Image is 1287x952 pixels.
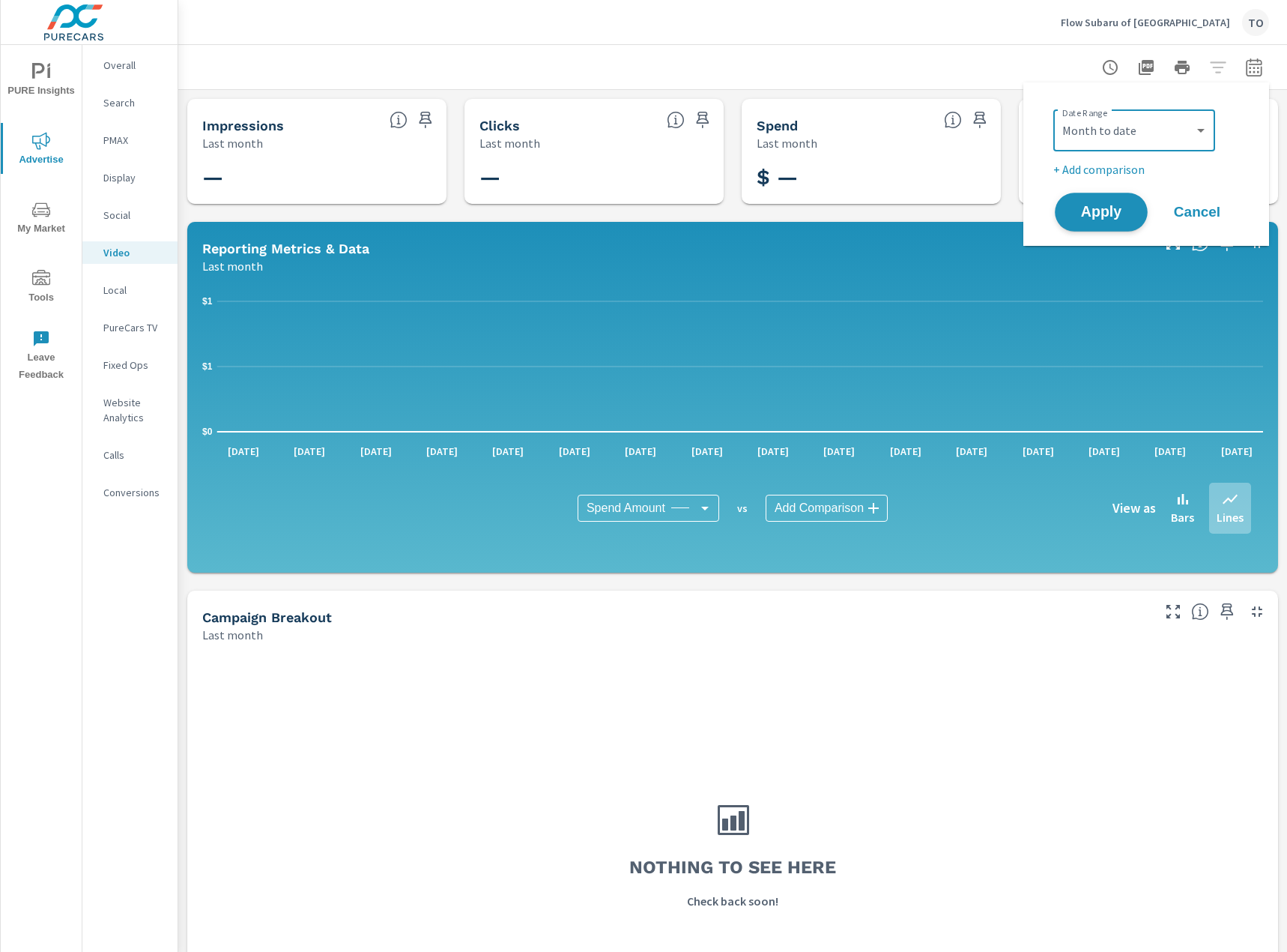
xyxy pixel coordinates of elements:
[103,485,166,500] p: Conversions
[202,165,431,190] h3: —
[944,111,962,129] span: The amount of money spent on advertising during the period.
[879,444,932,459] p: [DATE]
[390,111,408,129] span: The number of times an ad was shown on your behalf.
[202,241,369,256] h5: Reporting Metrics & Data
[202,609,332,625] h5: Campaign Breakout
[103,245,166,260] p: Video
[482,444,534,459] p: [DATE]
[202,626,263,644] p: Last month
[1078,444,1130,459] p: [DATE]
[1167,205,1227,219] span: Cancel
[1061,16,1230,29] p: Flow Subaru of [GEOGRAPHIC_DATA]
[202,134,263,152] p: Last month
[1152,193,1242,231] button: Cancel
[1112,501,1156,516] h6: View as
[82,391,178,429] div: Website Analytics
[766,495,888,522] div: Add Comparison
[548,444,601,459] p: [DATE]
[775,501,864,516] span: Add Comparison
[202,257,263,275] p: Last month
[614,444,667,459] p: [DATE]
[681,444,733,459] p: [DATE]
[82,241,178,264] div: Video
[103,395,166,425] p: Website Analytics
[719,501,766,515] p: vs
[5,132,77,169] span: Advertise
[757,134,817,152] p: Last month
[1191,603,1209,621] span: This is a summary of Video performance results by campaign. Each column can be sorted.
[202,118,284,133] h5: Impressions
[202,361,213,372] text: $1
[5,330,77,384] span: Leave Feedback
[1245,600,1269,624] button: Minimize Widget
[103,283,166,298] p: Local
[5,201,77,238] span: My Market
[945,444,998,459] p: [DATE]
[103,170,166,185] p: Display
[813,444,865,459] p: [DATE]
[103,58,166,73] p: Overall
[103,208,166,223] p: Social
[687,892,778,910] p: Check back soon!
[82,91,178,114] div: Search
[82,54,178,76] div: Overall
[103,133,166,148] p: PMAX
[587,501,665,516] span: Spend Amount
[82,481,178,504] div: Conversions
[1144,444,1196,459] p: [DATE]
[103,320,166,335] p: PureCars TV
[283,444,336,459] p: [DATE]
[82,204,178,226] div: Social
[479,165,709,190] h3: —
[1131,52,1161,82] button: "Export Report to PDF"
[479,134,540,152] p: Last month
[1012,444,1065,459] p: [DATE]
[691,108,715,132] span: Save this to your personalized report
[578,495,719,522] div: Spend Amount
[103,95,166,110] p: Search
[5,63,77,100] span: PURE Insights
[1215,600,1239,624] span: Save this to your personalized report
[757,165,986,190] h3: $ —
[1167,52,1197,82] button: Print Report
[103,358,166,373] p: Fixed Ops
[1242,9,1269,36] div: TO
[82,316,178,339] div: PureCars TV
[82,444,178,466] div: Calls
[103,448,166,463] p: Calls
[1211,444,1263,459] p: [DATE]
[350,444,402,459] p: [DATE]
[1,45,82,390] div: nav menu
[1071,205,1132,220] span: Apply
[757,118,798,133] h5: Spend
[667,111,685,129] span: The number of times an ad was clicked by a consumer.
[82,354,178,376] div: Fixed Ops
[416,444,468,459] p: [DATE]
[5,270,77,307] span: Tools
[1239,52,1269,82] button: Select Date Range
[479,118,520,133] h5: Clicks
[1053,160,1245,178] p: + Add comparison
[1055,193,1148,232] button: Apply
[1161,600,1185,624] button: Make Fullscreen
[968,108,992,132] span: Save this to your personalized report
[414,108,437,132] span: Save this to your personalized report
[82,129,178,151] div: PMAX
[82,279,178,301] div: Local
[747,444,799,459] p: [DATE]
[82,166,178,189] div: Display
[217,444,270,459] p: [DATE]
[202,296,213,307] text: $1
[1171,508,1194,526] p: Bars
[202,427,213,437] text: $0
[1217,508,1244,526] p: Lines
[629,855,836,880] h3: Nothing to see here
